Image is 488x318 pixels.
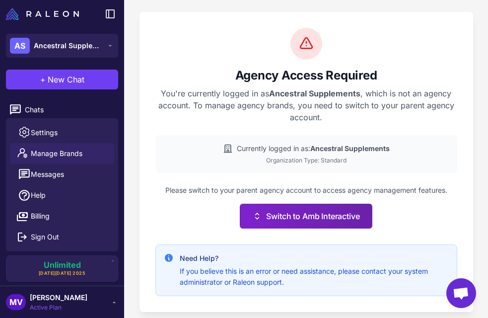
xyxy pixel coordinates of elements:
[31,190,46,201] span: Help
[6,34,118,58] button: ASAncestral Supplements
[31,127,58,138] span: Settings
[310,144,390,153] strong: Ancestral Supplements
[48,74,84,85] span: New Chat
[10,185,114,206] a: Help
[6,8,79,20] img: Raleon Logo
[180,266,449,288] p: If you believe this is an error or need assistance, please contact your system administrator or R...
[39,270,86,277] span: [DATE][DATE] 2025
[31,169,64,180] span: Messages
[163,156,449,165] div: Organization Type: Standard
[237,143,390,154] span: Currently logged in as:
[30,303,87,312] span: Active Plan
[10,38,30,54] div: AS
[10,227,114,247] button: Sign Out
[6,8,83,20] a: Raleon Logo
[25,104,112,115] span: Chats
[30,292,87,303] span: [PERSON_NAME]
[180,253,449,264] h4: Need Help?
[446,278,476,308] div: Open chat
[31,148,82,159] span: Manage Brands
[40,74,46,85] span: +
[10,164,114,185] button: Messages
[155,87,457,123] p: You're currently logged in as , which is not an agency account. To manage agency brands, you need...
[155,185,457,196] p: Please switch to your parent agency account to access agency management features.
[4,99,120,120] a: Chats
[155,68,457,83] h2: Agency Access Required
[6,70,118,89] button: +New Chat
[44,261,81,269] span: Unlimited
[269,88,360,98] strong: Ancestral Supplements
[31,211,50,222] span: Billing
[31,232,59,242] span: Sign Out
[34,40,103,51] span: Ancestral Supplements
[6,294,26,310] div: MV
[240,204,372,229] button: Switch to Amb Interactive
